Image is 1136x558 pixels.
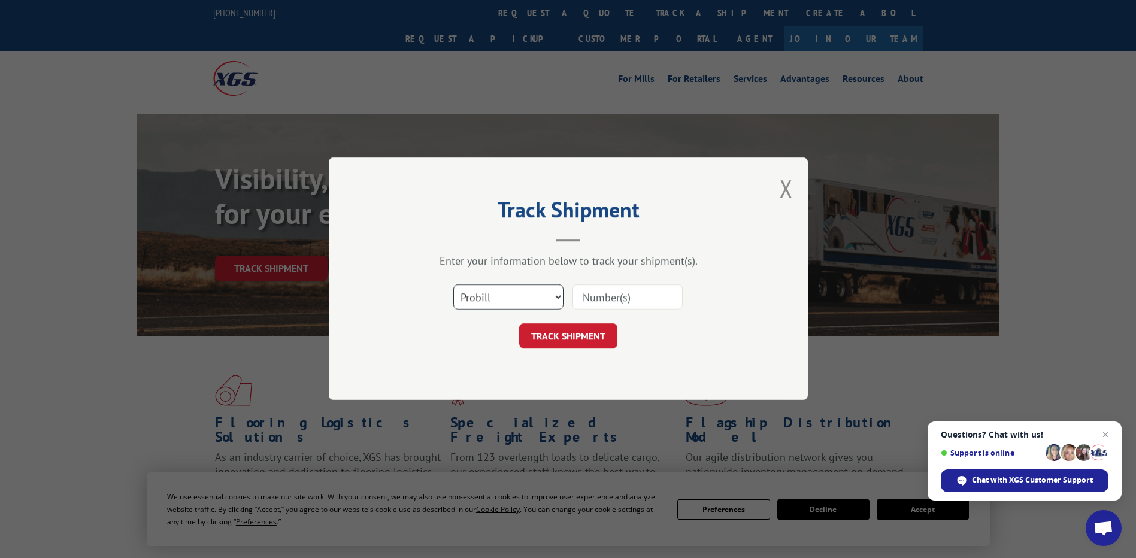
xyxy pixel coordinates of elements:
[941,430,1108,439] span: Questions? Chat with us!
[941,448,1041,457] span: Support is online
[972,475,1093,486] span: Chat with XGS Customer Support
[780,172,793,204] button: Close modal
[941,469,1108,492] span: Chat with XGS Customer Support
[1086,510,1122,546] a: Open chat
[389,201,748,224] h2: Track Shipment
[519,324,617,349] button: TRACK SHIPMENT
[389,254,748,268] div: Enter your information below to track your shipment(s).
[572,285,683,310] input: Number(s)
